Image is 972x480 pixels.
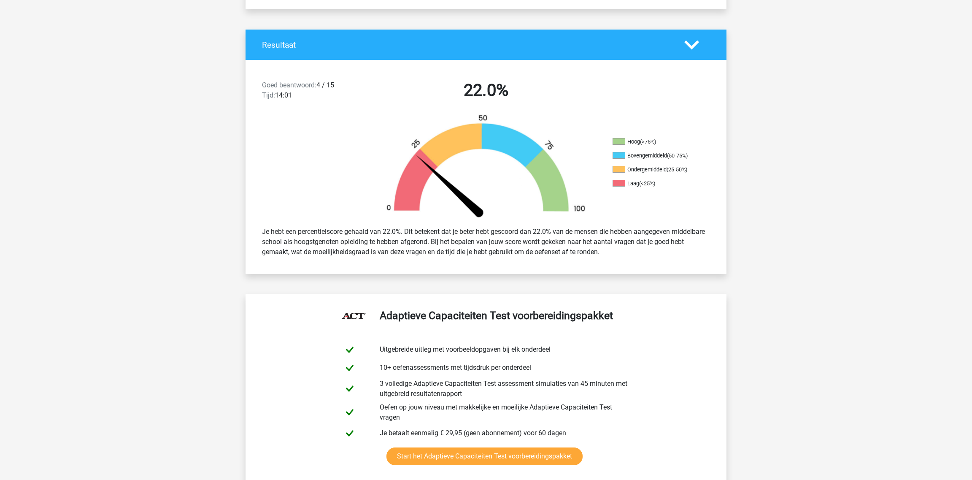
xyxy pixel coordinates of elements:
div: Je hebt een percentielscore gehaald van 22.0%. Dit betekent dat je beter hebt gescoord dan 22.0% ... [256,223,716,260]
a: Start het Adaptieve Capaciteiten Test voorbereidingspakket [386,447,583,465]
div: (>75%) [640,138,656,145]
span: Tijd: [262,91,275,99]
div: 4 / 15 14:01 [256,80,371,104]
div: (<25%) [639,180,655,187]
img: 22.a52c633a1487.png [372,114,600,220]
span: Goed beantwoord: [262,81,316,89]
div: (50-75%) [667,152,688,159]
li: Bovengemiddeld [613,152,697,160]
div: (25-50%) [667,166,687,173]
h2: 22.0% [377,80,595,100]
h4: Resultaat [262,40,672,50]
li: Laag [613,180,697,187]
li: Hoog [613,138,697,146]
li: Ondergemiddeld [613,166,697,174]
